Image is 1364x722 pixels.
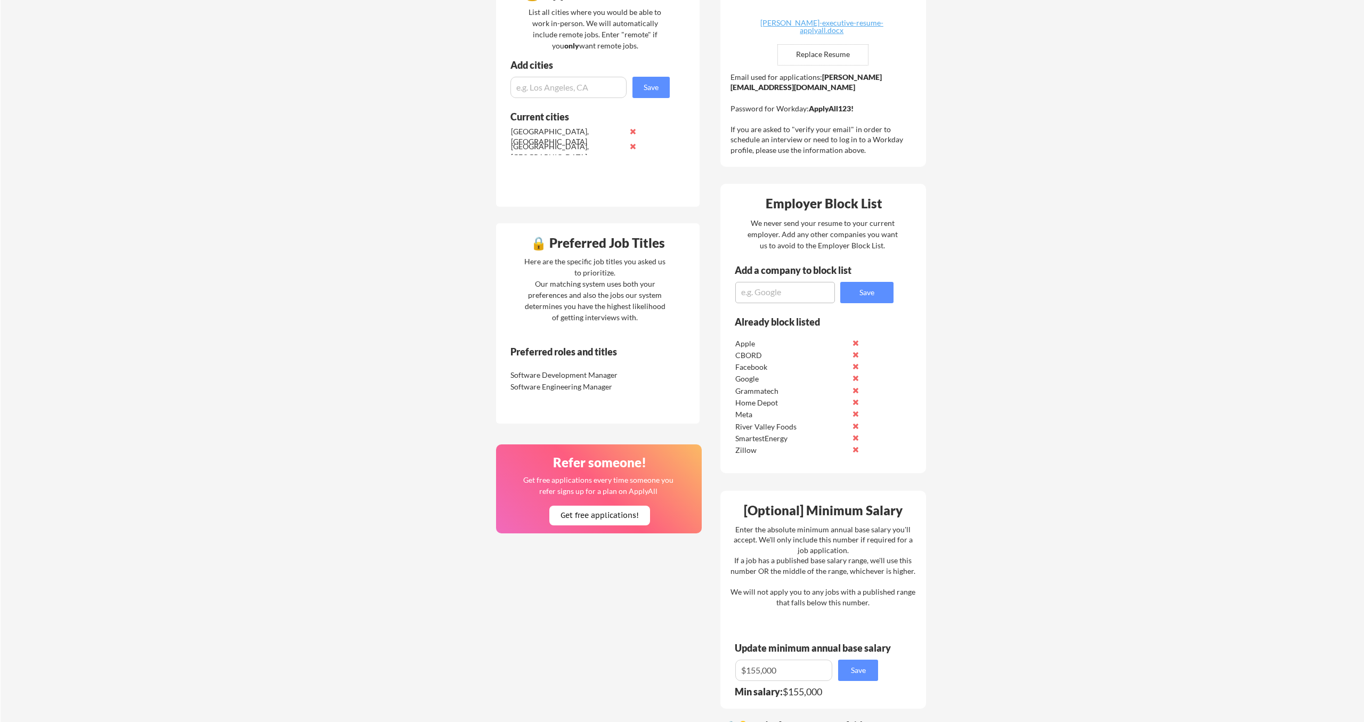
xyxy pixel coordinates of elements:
div: CBORD [735,350,848,361]
div: We never send your resume to your current employer. Add any other companies you want us to avoid ... [746,217,898,251]
div: Update minimum annual base salary [735,643,895,653]
div: Add cities [510,60,672,70]
div: Refer someone! [500,456,699,469]
a: [PERSON_NAME]-executive-resume-applyall.docx [758,19,885,36]
input: E.g. $100,000 [735,660,832,681]
strong: [PERSON_NAME][EMAIL_ADDRESS][DOMAIN_NAME] [730,72,882,92]
div: Meta [735,409,848,420]
div: Current cities [510,112,658,121]
div: Home Depot [735,397,848,408]
div: [GEOGRAPHIC_DATA], [GEOGRAPHIC_DATA] [511,126,623,147]
div: Grammatech [735,386,848,396]
input: e.g. Los Angeles, CA [510,77,627,98]
button: Save [838,660,878,681]
div: Add a company to block list [735,265,868,275]
div: Preferred roles and titles [510,347,655,356]
strong: Min salary: [735,686,783,697]
div: Enter the absolute minimum annual base salary you'll accept. We'll only include this number if re... [730,524,915,608]
div: Here are the specific job titles you asked us to prioritize. Our matching system uses both your p... [522,256,668,323]
div: 🔒 Preferred Job Titles [499,237,697,249]
button: Get free applications! [549,506,650,525]
button: Save [840,282,894,303]
div: River Valley Foods [735,421,848,432]
strong: ApplyAll123! [809,104,854,113]
strong: only [564,41,579,50]
div: SmartestEnergy [735,433,848,444]
div: [GEOGRAPHIC_DATA], [GEOGRAPHIC_DATA] [511,141,623,162]
div: Facebook [735,362,848,372]
div: Employer Block List [725,197,923,210]
div: Get free applications every time someone you refer signs up for a plan on ApplyAll [522,474,674,497]
div: [PERSON_NAME]-executive-resume-applyall.docx [758,19,885,34]
div: Apple [735,338,848,349]
div: Software Development Manager [510,370,623,380]
div: [Optional] Minimum Salary [724,504,922,517]
div: Zillow [735,445,848,456]
div: Google [735,374,848,384]
div: Already block listed [735,317,879,327]
div: Software Engineering Manager [510,382,623,392]
div: Email used for applications: Password for Workday: If you are asked to "verify your email" in ord... [730,72,919,156]
button: Save [632,77,670,98]
div: $155,000 [735,687,885,696]
div: List all cities where you would be able to work in-person. We will automatically include remote j... [522,6,668,51]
